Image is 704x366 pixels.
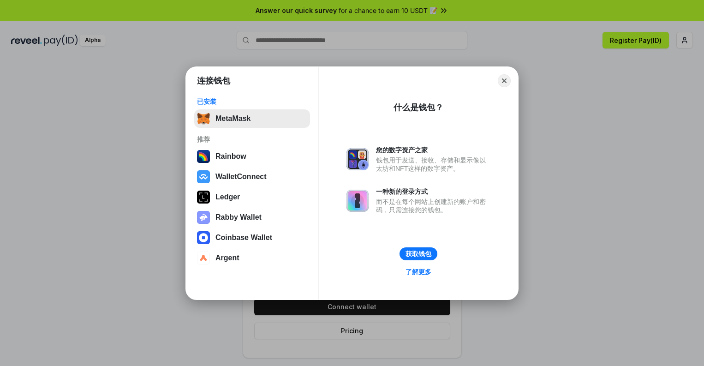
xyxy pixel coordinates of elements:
div: Coinbase Wallet [215,234,272,242]
div: 什么是钱包？ [394,102,443,113]
div: 而不是在每个网站上创建新的账户和密码，只需连接您的钱包。 [376,198,490,214]
img: svg+xml,%3Csvg%20xmlns%3D%22http%3A%2F%2Fwww.w3.org%2F2000%2Fsvg%22%20fill%3D%22none%22%20viewBox... [346,190,369,212]
img: svg+xml,%3Csvg%20fill%3D%22none%22%20height%3D%2233%22%20viewBox%3D%220%200%2035%2033%22%20width%... [197,112,210,125]
button: Rainbow [194,147,310,166]
div: 了解更多 [406,268,431,276]
img: svg+xml,%3Csvg%20xmlns%3D%22http%3A%2F%2Fwww.w3.org%2F2000%2Fsvg%22%20width%3D%2228%22%20height%3... [197,191,210,204]
button: Ledger [194,188,310,206]
img: svg+xml,%3Csvg%20width%3D%2228%22%20height%3D%2228%22%20viewBox%3D%220%200%2028%2028%22%20fill%3D... [197,231,210,244]
button: Coinbase Wallet [194,228,310,247]
div: 获取钱包 [406,250,431,258]
div: 钱包用于发送、接收、存储和显示像以太坊和NFT这样的数字资产。 [376,156,490,173]
div: Argent [215,254,239,262]
div: 已安装 [197,97,307,106]
div: MetaMask [215,114,251,123]
div: WalletConnect [215,173,267,181]
img: svg+xml,%3Csvg%20xmlns%3D%22http%3A%2F%2Fwww.w3.org%2F2000%2Fsvg%22%20fill%3D%22none%22%20viewBox... [197,211,210,224]
div: 推荐 [197,135,307,144]
a: 了解更多 [400,266,437,278]
div: 一种新的登录方式 [376,187,490,196]
div: Rainbow [215,152,246,161]
img: svg+xml,%3Csvg%20width%3D%22120%22%20height%3D%22120%22%20viewBox%3D%220%200%20120%20120%22%20fil... [197,150,210,163]
h1: 连接钱包 [197,75,230,86]
button: MetaMask [194,109,310,128]
img: svg+xml,%3Csvg%20width%3D%2228%22%20height%3D%2228%22%20viewBox%3D%220%200%2028%2028%22%20fill%3D... [197,170,210,183]
button: 获取钱包 [400,247,437,260]
div: 您的数字资产之家 [376,146,490,154]
button: WalletConnect [194,168,310,186]
div: Ledger [215,193,240,201]
div: Rabby Wallet [215,213,262,222]
button: Argent [194,249,310,267]
img: svg+xml,%3Csvg%20width%3D%2228%22%20height%3D%2228%22%20viewBox%3D%220%200%2028%2028%22%20fill%3D... [197,252,210,264]
button: Close [498,74,511,87]
img: svg+xml,%3Csvg%20xmlns%3D%22http%3A%2F%2Fwww.w3.org%2F2000%2Fsvg%22%20fill%3D%22none%22%20viewBox... [346,148,369,170]
button: Rabby Wallet [194,208,310,227]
